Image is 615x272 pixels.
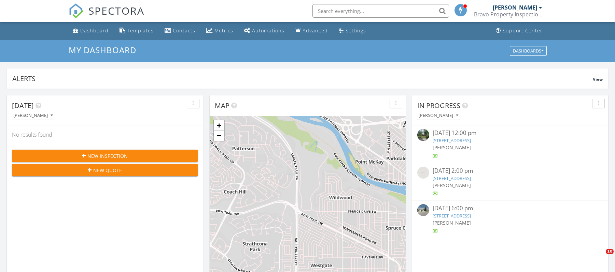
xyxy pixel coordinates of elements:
span: View [593,76,603,82]
div: [PERSON_NAME] [13,113,53,118]
div: Dashboards [513,48,544,53]
span: My Dashboard [69,44,136,56]
img: streetview [417,129,429,141]
div: Dashboard [80,27,109,34]
div: [PERSON_NAME] [493,4,537,11]
a: Templates [117,25,156,37]
a: [STREET_ADDRESS] [433,213,471,219]
a: [STREET_ADDRESS] [433,175,471,181]
img: streetview [417,204,429,216]
span: In Progress [417,101,460,110]
a: [DATE] 6:00 pm [STREET_ADDRESS] [PERSON_NAME] [417,204,603,235]
a: Zoom out [214,131,224,141]
div: Contacts [173,27,195,34]
div: Settings [346,27,366,34]
span: [PERSON_NAME] [433,220,471,226]
span: [PERSON_NAME] [433,182,471,188]
span: New Inspection [87,152,128,160]
div: Metrics [214,27,233,34]
a: Advanced [293,25,331,37]
div: Bravo Property Inspections [474,11,542,18]
div: No results found [7,125,203,144]
div: [DATE] 12:00 pm [433,129,587,137]
div: Automations [252,27,284,34]
span: New Quote [93,167,122,174]
a: Dashboard [70,25,111,37]
a: [DATE] 2:00 pm [STREET_ADDRESS] [PERSON_NAME] [417,167,603,197]
a: Support Center [493,25,545,37]
img: streetview [417,167,429,179]
span: [PERSON_NAME] [433,144,471,151]
div: [DATE] 6:00 pm [433,204,587,213]
iframe: Intercom live chat [592,249,608,265]
div: Templates [127,27,154,34]
button: Dashboards [510,46,547,56]
a: [DATE] 12:00 pm [STREET_ADDRESS] [PERSON_NAME] [417,129,603,159]
a: Zoom in [214,120,224,131]
span: [DATE] [12,101,34,110]
a: Contacts [162,25,198,37]
img: The Best Home Inspection Software - Spectora [69,3,84,18]
a: [STREET_ADDRESS] [433,137,471,143]
a: Settings [336,25,369,37]
div: [PERSON_NAME] [419,113,458,118]
button: [PERSON_NAME] [12,111,54,120]
div: Advanced [303,27,328,34]
div: Alerts [12,74,593,83]
input: Search everything... [312,4,449,18]
span: Map [215,101,229,110]
span: SPECTORA [88,3,144,18]
a: Metrics [204,25,236,37]
a: Automations (Basic) [241,25,287,37]
button: [PERSON_NAME] [417,111,460,120]
button: New Inspection [12,150,198,162]
a: SPECTORA [69,9,144,24]
div: Support Center [503,27,543,34]
div: [DATE] 2:00 pm [433,167,587,175]
span: 10 [606,249,614,254]
button: New Quote [12,164,198,176]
